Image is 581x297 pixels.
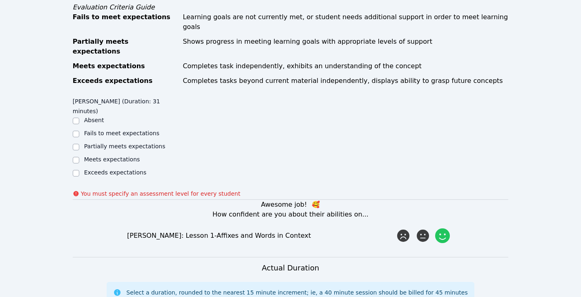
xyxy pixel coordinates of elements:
label: Fails to meet expectations [84,130,159,136]
div: Fails to meet expectations [73,12,178,32]
label: Meets expectations [84,156,140,163]
div: [PERSON_NAME]: Lesson 1-Affixes and Words in Context [127,231,395,241]
div: Select a duration, rounded to the nearest 15 minute increment; ie, a 40 minute session should be ... [126,288,467,297]
legend: [PERSON_NAME] (Duration: 31 minutes) [73,94,182,116]
div: Shows progress in meeting learning goals with appropriate levels of support [183,37,508,56]
span: How confident are you about their abilities on... [212,210,369,218]
div: Partially meets expectations [73,37,178,56]
label: Partially meets expectations [84,143,165,150]
div: Exceeds expectations [73,76,178,86]
div: Learning goals are not currently met, or student needs additional support in order to meet learni... [183,12,508,32]
span: Awesome job! [261,201,307,208]
div: Completes task independently, exhibits an understanding of the concept [183,61,508,71]
label: Exceeds expectations [84,169,146,176]
label: Absent [84,117,104,123]
span: kisses [312,201,320,208]
h3: Actual Duration [262,262,319,274]
div: Evaluation Criteria Guide [73,2,509,12]
p: You must specify an assessment level for every student [81,190,240,198]
div: Completes tasks beyond current material independently, displays ability to grasp future concepts [183,76,508,86]
div: Meets expectations [73,61,178,71]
